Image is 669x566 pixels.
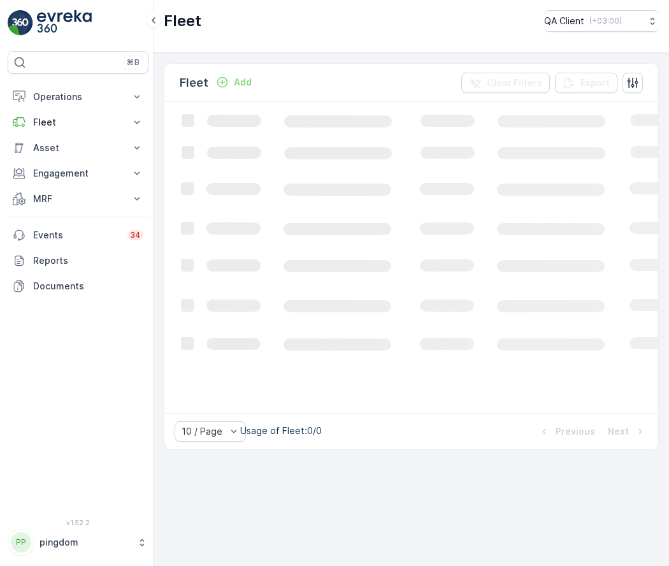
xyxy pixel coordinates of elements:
p: Asset [33,141,123,154]
a: Documents [8,273,148,299]
p: ⌘B [127,57,140,68]
p: pingdom [40,536,131,549]
button: Asset [8,135,148,161]
a: Reports [8,248,148,273]
p: Clear Filters [487,76,542,89]
p: QA Client [544,15,584,27]
p: Events [33,229,120,242]
button: Previous [536,424,596,439]
p: Reports [33,254,143,267]
button: Clear Filters [461,73,550,93]
p: 34 [130,230,141,240]
span: v 1.52.2 [8,519,148,526]
p: ( +03:00 ) [589,16,622,26]
p: Fleet [164,11,201,31]
img: logo [8,10,33,36]
button: Export [555,73,617,93]
p: Add [234,76,252,89]
p: Documents [33,280,143,293]
div: PP [11,532,31,553]
p: Fleet [180,74,208,92]
p: Previous [556,425,595,438]
p: Next [608,425,629,438]
button: Operations [8,84,148,110]
a: Events34 [8,222,148,248]
p: MRF [33,192,123,205]
p: Export [580,76,610,89]
p: Engagement [33,167,123,180]
p: Operations [33,91,123,103]
button: MRF [8,186,148,212]
button: QA Client(+03:00) [544,10,659,32]
button: Add [211,75,257,90]
p: Fleet [33,116,123,129]
button: Fleet [8,110,148,135]
button: Engagement [8,161,148,186]
button: Next [607,424,648,439]
img: logo_light-DOdMpM7g.png [37,10,92,36]
button: PPpingdom [8,529,148,556]
p: Usage of Fleet : 0/0 [240,424,322,437]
